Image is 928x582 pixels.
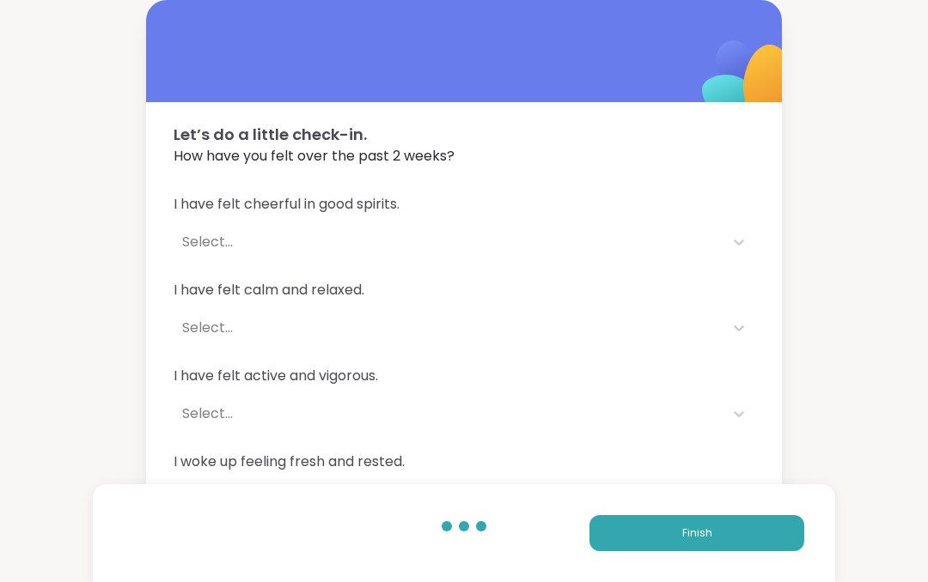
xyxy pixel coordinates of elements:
[174,123,754,146] span: Let’s do a little check-in.
[174,280,754,300] span: I have felt calm and relaxed.
[182,232,715,252] div: Select...
[589,515,804,551] button: Finish
[174,194,754,215] span: I have felt cheerful in good spirits.
[174,366,754,386] span: I have felt active and vigorous.
[174,146,754,167] span: How have you felt over the past 2 weeks?
[182,318,715,338] div: Select...
[174,452,754,472] span: I woke up feeling fresh and rested.
[182,403,715,424] div: Select...
[682,525,712,541] span: Finish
